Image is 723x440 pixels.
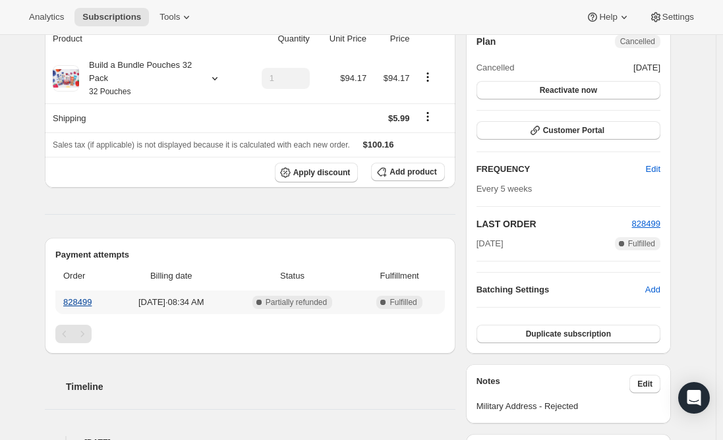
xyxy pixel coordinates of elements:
th: Order [55,261,116,290]
button: Analytics [21,8,72,26]
h2: FREQUENCY [477,163,646,176]
span: Tools [159,12,180,22]
th: Unit Price [314,24,370,53]
span: [DATE] [633,61,660,74]
button: Duplicate subscription [477,325,660,343]
span: Fulfilled [390,297,417,308]
span: Cancelled [477,61,515,74]
button: Subscriptions [74,8,149,26]
button: Tools [152,8,201,26]
button: Edit [638,159,668,180]
nav: Pagination [55,325,445,343]
span: Status [230,269,354,283]
span: Analytics [29,12,64,22]
span: Sales tax (if applicable) is not displayed because it is calculated with each new order. [53,140,350,150]
span: Settings [662,12,694,22]
span: Subscriptions [82,12,141,22]
span: Apply discount [293,167,351,178]
span: Reactivate now [540,85,597,96]
button: Customer Portal [477,121,660,140]
span: Billing date [120,269,222,283]
button: Product actions [417,70,438,84]
span: [DATE] · 08:34 AM [120,296,222,309]
span: Fulfilled [628,238,655,249]
span: $5.99 [388,113,410,123]
a: 828499 [63,297,92,307]
span: Military Address - Rejected [477,400,660,413]
button: Edit [629,375,660,393]
span: $94.17 [384,73,410,83]
span: Add [645,283,660,296]
span: $100.16 [363,140,394,150]
span: Cancelled [620,36,655,47]
th: Shipping [45,103,243,132]
h6: Batching Settings [477,283,645,296]
button: Reactivate now [477,81,660,99]
th: Product [45,24,243,53]
button: Help [578,8,638,26]
button: 828499 [632,217,660,231]
button: Apply discount [275,163,359,182]
button: Add product [371,163,444,181]
div: Open Intercom Messenger [678,382,710,414]
a: 828499 [632,219,660,229]
button: Settings [641,8,702,26]
span: Customer Portal [543,125,604,136]
th: Quantity [243,24,314,53]
h2: Payment attempts [55,248,445,261]
th: Price [370,24,413,53]
button: Shipping actions [417,109,438,124]
h2: LAST ORDER [477,217,632,231]
span: Add product [390,167,436,177]
span: Edit [637,379,652,389]
span: $94.17 [340,73,366,83]
span: Help [599,12,617,22]
span: Every 5 weeks [477,184,533,194]
h2: Plan [477,35,496,48]
span: [DATE] [477,237,504,250]
span: Fulfillment [362,269,437,283]
span: Edit [646,163,660,176]
h3: Notes [477,375,630,393]
h2: Timeline [66,380,455,393]
small: 32 Pouches [89,87,130,96]
span: Duplicate subscription [526,329,611,339]
span: Partially refunded [266,297,327,308]
div: Build a Bundle Pouches 32 Pack [79,59,198,98]
button: Add [637,279,668,300]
